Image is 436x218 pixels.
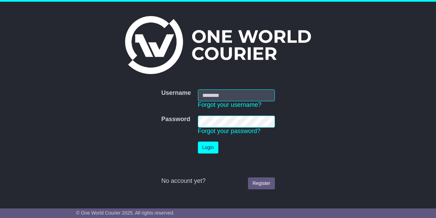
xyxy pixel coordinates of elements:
[76,210,174,216] span: © One World Courier 2025. All rights reserved.
[198,128,261,134] a: Forgot your password?
[161,89,191,97] label: Username
[161,116,190,123] label: Password
[198,101,262,108] a: Forgot your username?
[248,177,275,189] a: Register
[125,16,311,74] img: One World
[198,142,218,154] button: Login
[161,177,275,185] div: No account yet?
